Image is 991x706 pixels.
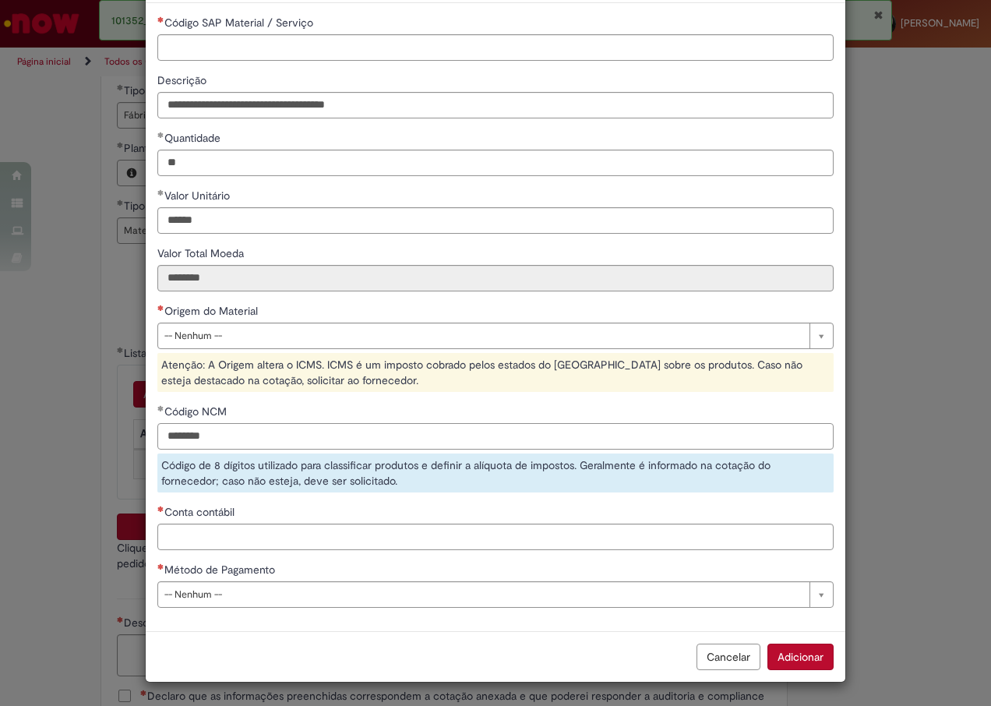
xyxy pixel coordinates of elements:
[157,189,164,196] span: Obrigatório Preenchido
[164,16,316,30] span: Código SAP Material / Serviço
[164,563,278,577] span: Método de Pagamento
[157,423,834,450] input: Código NCM
[164,304,261,318] span: Origem do Material
[164,189,233,203] span: Valor Unitário
[164,131,224,145] span: Quantidade
[157,132,164,138] span: Obrigatório Preenchido
[157,92,834,118] input: Descrição
[157,353,834,392] div: Atenção: A Origem altera o ICMS. ICMS é um imposto cobrado pelos estados do [GEOGRAPHIC_DATA] sob...
[157,524,834,550] input: Conta contábil
[157,73,210,87] span: Descrição
[157,150,834,176] input: Quantidade
[157,563,164,570] span: Necessários
[164,582,802,607] span: -- Nenhum --
[164,323,802,348] span: -- Nenhum --
[157,405,164,411] span: Obrigatório Preenchido
[164,404,230,418] span: Código NCM
[157,305,164,311] span: Necessários
[157,246,247,260] span: Somente leitura - Valor Total Moeda
[164,505,238,519] span: Conta contábil
[767,644,834,670] button: Adicionar
[157,34,834,61] input: Código SAP Material / Serviço
[157,16,164,23] span: Necessários
[157,454,834,492] div: Código de 8 dígitos utilizado para classificar produtos e definir a alíquota de impostos. Geralme...
[157,265,834,291] input: Valor Total Moeda
[157,207,834,234] input: Valor Unitário
[157,506,164,512] span: Necessários
[697,644,760,670] button: Cancelar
